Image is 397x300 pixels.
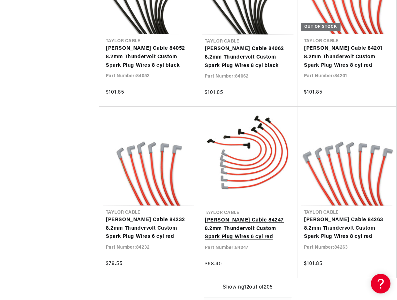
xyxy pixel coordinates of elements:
[205,45,291,70] a: [PERSON_NAME] Cable 84062 8.2mm Thundervolt Custom Spark Plug Wires 8 cyl black
[106,216,192,241] a: [PERSON_NAME] Cable 84232 8.2mm Thundervolt Custom Spark Plug Wires 6 cyl red
[223,283,273,292] span: Showing 12 out of 205
[205,216,291,241] a: [PERSON_NAME] Cable 84247 8.2mm Thundervolt Custom Spark Plug Wires 6 cyl red
[304,44,390,70] a: [PERSON_NAME] Cable 84201 8.2mm Thundervolt Custom Spark Plug Wires 8 cyl red
[106,44,192,70] a: [PERSON_NAME] Cable 84052 8.2mm Thundervolt Custom Spark Plug Wires 8 cyl black
[304,216,390,241] a: [PERSON_NAME] Cable 84263 8.2mm Thundervolt Custom Spark Plug Wires 8 cyl red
